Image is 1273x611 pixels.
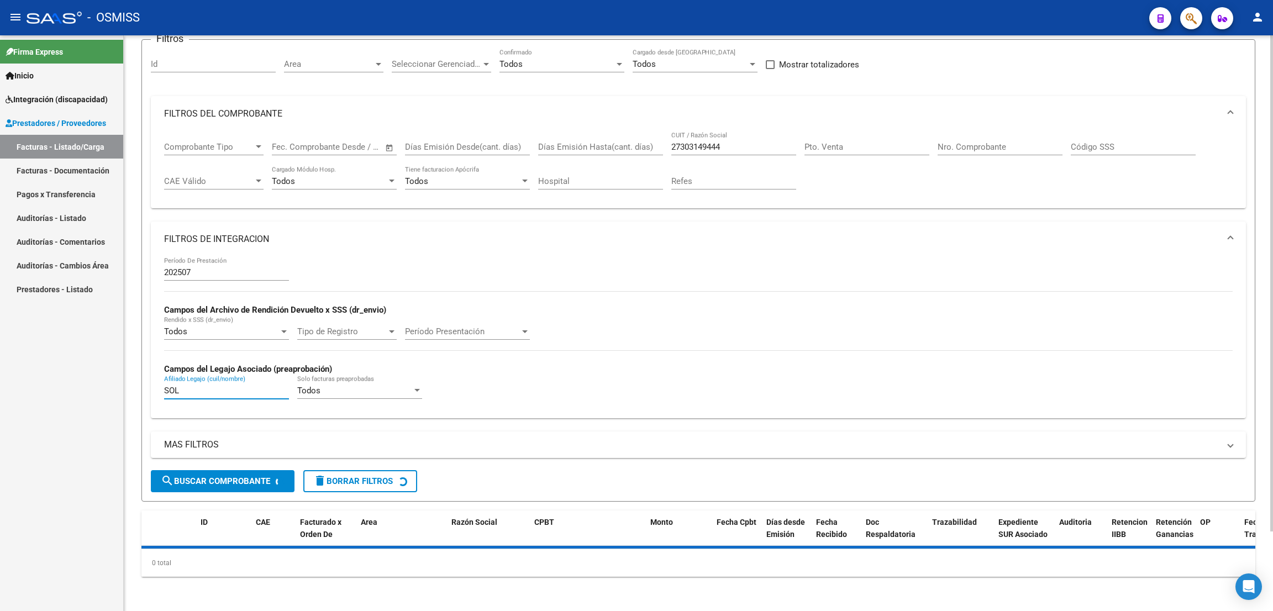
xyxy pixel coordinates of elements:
span: Trazabilidad [932,518,977,526]
button: Borrar Filtros [303,470,417,492]
datatable-header-cell: Monto [646,510,712,559]
button: Buscar Comprobante [151,470,294,492]
span: Todos [405,176,428,186]
span: Expediente SUR Asociado [998,518,1048,539]
span: Todos [297,386,320,396]
span: Retencion IIBB [1112,518,1148,539]
span: Mostrar totalizadores [779,58,859,71]
mat-icon: person [1251,10,1264,24]
datatable-header-cell: Fecha Recibido [812,510,861,559]
div: FILTROS DEL COMPROBANTE [151,131,1246,209]
datatable-header-cell: Días desde Emisión [762,510,812,559]
mat-expansion-panel-header: MAS FILTROS [151,431,1246,458]
span: Area [361,518,377,526]
datatable-header-cell: Retencion IIBB [1107,510,1151,559]
datatable-header-cell: Doc Respaldatoria [861,510,928,559]
span: CAE Válido [164,176,254,186]
button: Open calendar [383,141,396,154]
mat-icon: delete [313,474,327,487]
span: - OSMISS [87,6,140,30]
strong: Campos del Archivo de Rendición Devuelto x SSS (dr_envio) [164,305,386,315]
span: CPBT [534,518,554,526]
span: Retención Ganancias [1156,518,1193,539]
span: Todos [164,326,187,336]
mat-expansion-panel-header: FILTROS DE INTEGRACION [151,222,1246,257]
div: FILTROS DE INTEGRACION [151,257,1246,418]
datatable-header-cell: CAE [251,510,296,559]
datatable-header-cell: Razón Social [447,510,530,559]
span: Inicio [6,70,34,82]
span: Razón Social [451,518,497,526]
span: Facturado x Orden De [300,518,341,539]
span: Todos [272,176,295,186]
datatable-header-cell: Fecha Cpbt [712,510,762,559]
span: OP [1200,518,1211,526]
span: Período Presentación [405,326,520,336]
span: Todos [499,59,523,69]
div: 0 total [141,549,1255,577]
mat-panel-title: MAS FILTROS [164,439,1219,451]
datatable-header-cell: Retención Ganancias [1151,510,1196,559]
mat-expansion-panel-header: FILTROS DEL COMPROBANTE [151,96,1246,131]
mat-icon: menu [9,10,22,24]
span: Auditoria [1059,518,1092,526]
span: Fecha Recibido [816,518,847,539]
span: Prestadores / Proveedores [6,117,106,129]
span: Area [284,59,374,69]
span: CAE [256,518,270,526]
datatable-header-cell: ID [196,510,251,559]
mat-panel-title: FILTROS DEL COMPROBANTE [164,108,1219,120]
datatable-header-cell: OP [1196,510,1240,559]
span: Buscar Comprobante [161,476,270,486]
h3: Filtros [151,31,189,46]
input: Fecha fin [327,142,380,152]
div: Open Intercom Messenger [1235,573,1262,600]
span: Monto [650,518,673,526]
span: Borrar Filtros [313,476,393,486]
datatable-header-cell: Area [356,510,431,559]
span: Doc Respaldatoria [866,518,916,539]
span: Todos [633,59,656,69]
datatable-header-cell: Trazabilidad [928,510,994,559]
mat-icon: search [161,474,174,487]
datatable-header-cell: Expediente SUR Asociado [994,510,1055,559]
span: Días desde Emisión [766,518,805,539]
mat-panel-title: FILTROS DE INTEGRACION [164,233,1219,245]
span: Fecha Cpbt [717,518,756,526]
span: Integración (discapacidad) [6,93,108,106]
span: ID [201,518,208,526]
span: Firma Express [6,46,63,58]
datatable-header-cell: CPBT [530,510,646,559]
span: Tipo de Registro [297,326,387,336]
span: Comprobante Tipo [164,142,254,152]
datatable-header-cell: Auditoria [1055,510,1107,559]
input: Fecha inicio [272,142,317,152]
datatable-header-cell: Facturado x Orden De [296,510,356,559]
strong: Campos del Legajo Asociado (preaprobación) [164,364,332,374]
span: Seleccionar Gerenciador [392,59,481,69]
